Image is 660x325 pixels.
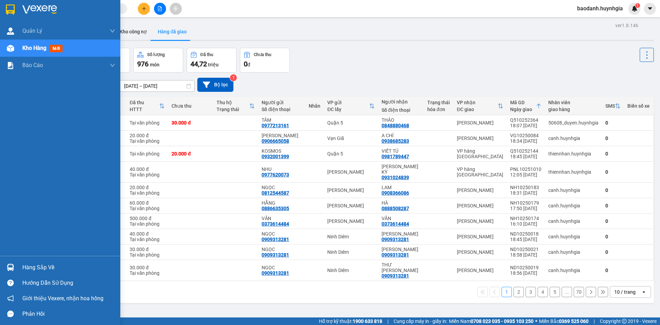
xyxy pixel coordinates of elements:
[510,123,541,128] div: 18:07 [DATE]
[471,318,533,324] strong: 0708 023 035 - 0935 103 250
[574,287,584,297] button: 70
[7,280,14,286] span: question-circle
[7,45,14,52] img: warehouse-icon
[510,172,541,177] div: 12:05 [DATE]
[262,117,302,123] div: TÂM
[230,74,237,81] sup: 1
[382,154,409,159] div: 0981789447
[217,100,249,105] div: Thu hộ
[538,287,548,297] button: 4
[539,317,588,325] span: Miền Bắc
[510,133,541,138] div: VG10250084
[382,247,420,252] div: PHẠM HUYỀN
[130,151,165,156] div: Tại văn phòng
[262,133,302,138] div: NHẬT LIÊN
[510,190,541,196] div: 18:31 [DATE]
[126,97,168,115] th: Toggle SortBy
[187,48,236,73] button: Đã thu44,72 triệu
[427,107,450,112] div: hóa đơn
[130,120,165,126] div: Tại văn phòng
[7,311,14,317] span: message
[382,273,409,279] div: 0909313281
[457,100,498,105] div: VP nhận
[548,107,598,112] div: giao hàng
[644,3,656,15] button: caret-down
[262,172,289,177] div: 0977620073
[327,187,375,193] div: [PERSON_NAME]
[510,107,536,112] div: Ngày giao
[217,107,249,112] div: Trạng thái
[510,270,541,276] div: 18:56 [DATE]
[548,234,598,239] div: canh.huynhgia
[594,317,595,325] span: |
[172,120,210,126] div: 30.000 đ
[605,120,620,126] div: 0
[602,97,624,115] th: Toggle SortBy
[22,45,46,51] span: Kho hàng
[548,203,598,208] div: canh.huynhgia
[382,148,420,154] div: VIẾT TÚ
[262,185,302,190] div: NGỌC
[510,216,541,221] div: NH10250174
[190,60,207,68] span: 44,72
[382,99,420,105] div: Người nhận
[262,123,289,128] div: 0977213161
[138,3,150,15] button: plus
[510,221,541,227] div: 16:10 [DATE]
[262,216,302,221] div: VĂN
[170,3,182,15] button: aim
[130,166,165,172] div: 40.000 đ
[605,249,620,255] div: 0
[7,62,14,69] img: solution-icon
[382,237,409,242] div: 0909313281
[631,6,638,12] img: icon-new-feature
[22,278,115,288] div: Hướng dẫn sử dụng
[353,318,382,324] strong: 1900 633 818
[510,252,541,258] div: 18:58 [DATE]
[22,294,103,303] span: Giới thiệu Vexere, nhận hoa hồng
[262,138,289,144] div: 0906665058
[382,123,409,128] div: 0848880468
[262,190,289,196] div: 0812544587
[6,4,15,15] img: logo-vxr
[327,234,375,239] div: Ninh Diêm
[22,61,43,69] span: Báo cáo
[510,148,541,154] div: Q510252144
[262,107,302,112] div: Số điện thoại
[457,120,503,126] div: [PERSON_NAME]
[327,100,369,105] div: VP gửi
[457,234,503,239] div: [PERSON_NAME]
[510,237,541,242] div: 18:45 [DATE]
[262,231,302,237] div: NGỌC
[208,62,219,67] span: triệu
[605,151,620,156] div: 0
[457,187,503,193] div: [PERSON_NAME]
[457,166,503,177] div: VP hàng [GEOGRAPHIC_DATA]
[457,268,503,273] div: [PERSON_NAME]
[605,103,615,109] div: SMS
[510,138,541,144] div: 18:34 [DATE]
[130,252,165,258] div: Tại văn phòng
[130,221,165,227] div: Tại văn phòng
[130,216,165,221] div: 500.000 đ
[510,185,541,190] div: NH10250183
[130,172,165,177] div: Tại văn phòng
[382,252,409,258] div: 0909313281
[130,185,165,190] div: 20.000 đ
[548,151,598,156] div: thiennhan.huynhgia
[22,26,42,35] span: Quản Lý
[605,187,620,193] div: 0
[7,295,14,302] span: notification
[197,78,233,92] button: Bộ lọc
[50,45,63,52] span: mới
[510,247,541,252] div: ND10250021
[605,234,620,239] div: 0
[254,52,271,57] div: Chưa thu
[427,100,450,105] div: Trạng thái
[110,63,115,68] span: down
[382,133,420,138] div: A CHÍ
[548,218,598,224] div: canh.huynhgia
[324,97,378,115] th: Toggle SortBy
[114,23,152,40] button: Kho công nợ
[119,80,194,91] input: Select a date range.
